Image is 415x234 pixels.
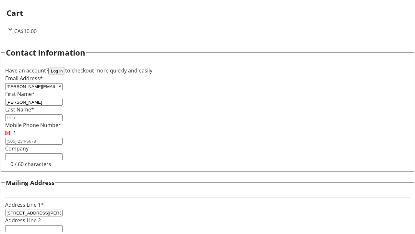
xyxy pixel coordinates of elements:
input: (506) 234-5678 [5,138,63,145]
input: Address [5,210,63,216]
label: Email Address* [5,75,43,82]
tr-character-limit: 0 / 60 characters [10,161,51,168]
label: Address Line 1* [5,201,44,208]
h3: Mailing Address [6,178,54,187]
div: Have an account? to checkout more quickly and easily. [5,67,410,74]
label: Address Line 2 [5,217,41,224]
h2: Cart [6,7,409,19]
label: Last Name* [5,106,34,113]
label: Mobile Phone Number [5,122,61,129]
label: Company [5,145,29,152]
span: CA$10.00 [14,28,37,35]
button: Log in [48,68,65,74]
h2: Contact Information [6,47,85,58]
label: First Name* [5,90,35,97]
